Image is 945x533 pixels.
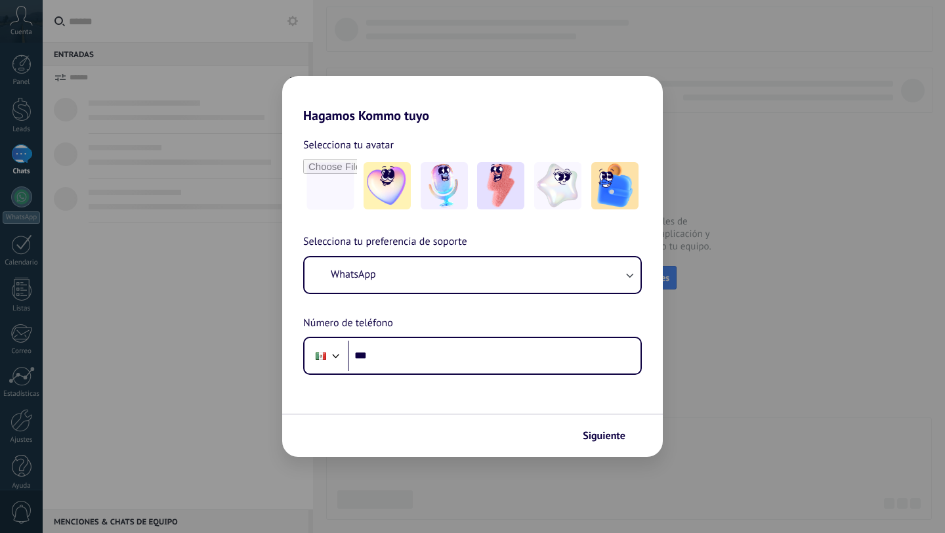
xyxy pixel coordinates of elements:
[308,342,333,370] div: Mexico: + 52
[303,315,393,332] span: Número de teléfono
[303,137,394,154] span: Selecciona tu avatar
[577,425,643,447] button: Siguiente
[591,162,639,209] img: -5.jpeg
[477,162,524,209] img: -3.jpeg
[421,162,468,209] img: -2.jpeg
[364,162,411,209] img: -1.jpeg
[583,431,625,440] span: Siguiente
[304,257,640,293] button: WhatsApp
[303,234,467,251] span: Selecciona tu preferencia de soporte
[331,268,376,281] span: WhatsApp
[534,162,581,209] img: -4.jpeg
[282,76,663,123] h2: Hagamos Kommo tuyo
